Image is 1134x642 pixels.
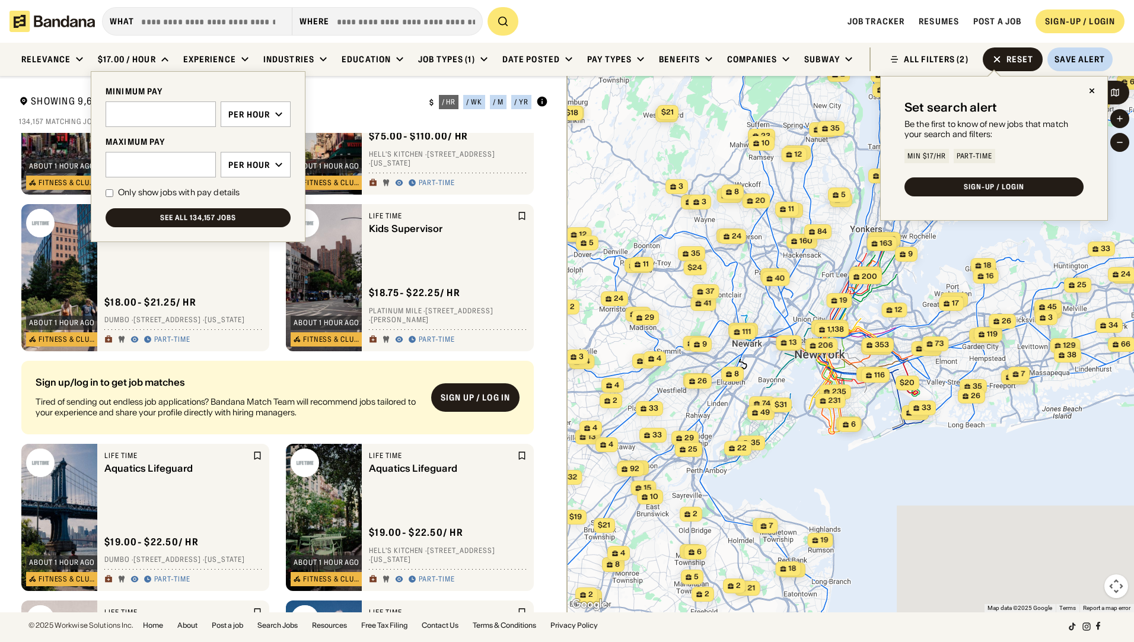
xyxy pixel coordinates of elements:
[29,559,95,566] div: about 1 hour ago
[369,463,515,474] div: Aquatics Lifeguard
[1059,605,1076,611] a: Terms (opens in new tab)
[748,583,756,593] span: 21
[804,54,840,65] div: Subway
[39,336,98,343] div: Fitness & Clubs
[679,182,683,192] span: 3
[614,294,623,304] span: 24
[957,152,993,160] div: Part-time
[514,98,528,106] div: / yr
[919,16,959,27] a: Resumes
[369,451,515,460] div: Life Time
[1104,574,1128,598] button: Map camera controls
[840,295,848,306] span: 19
[579,230,587,240] span: 12
[104,463,250,474] div: Aquatics Lifeguard
[212,622,243,629] a: Post a job
[1083,605,1130,611] a: Report a map error
[36,377,422,396] div: Sign up/log in to get job matches
[106,189,113,197] input: Only show jobs with pay details
[702,339,707,349] span: 9
[104,555,262,565] div: Dumbo · [STREET_ADDRESS] · [US_STATE]
[761,131,770,141] span: 23
[1108,320,1118,330] span: 34
[1101,244,1110,254] span: 33
[900,378,915,387] span: $20
[727,54,777,65] div: Companies
[1055,54,1105,65] div: Save Alert
[643,259,649,269] span: 11
[118,187,240,199] div: Only show jobs with pay details
[369,526,463,539] div: $ 19.00 - $22.50 / hr
[106,86,291,97] div: MINIMUM PAY
[300,16,330,27] div: Where
[473,622,536,629] a: Terms & Conditions
[369,287,460,299] div: $ 18.75 - $22.25 / hr
[817,227,827,237] span: 84
[419,575,455,584] div: Part-time
[228,109,270,120] div: Per hour
[704,298,712,309] span: 41
[615,560,620,570] span: 8
[922,403,931,413] span: 33
[881,234,896,244] span: 202
[303,576,362,583] div: Fitness & Clubs
[1077,280,1087,290] span: 25
[1121,269,1130,279] span: 24
[570,597,609,612] a: Open this area in Google Maps (opens a new window)
[688,444,697,455] span: 25
[613,396,617,406] span: 2
[550,622,598,629] a: Privacy Policy
[829,396,841,406] span: 231
[904,119,1084,139] div: Be the first to know of new jobs that match your search and filters:
[736,581,741,591] span: 2
[832,387,846,397] span: 235
[228,160,270,170] div: Per hour
[26,605,55,634] img: Life Time logo
[39,179,98,186] div: Fitness & Clubs
[1121,339,1130,349] span: 66
[697,547,702,557] span: 6
[630,464,639,474] span: 92
[429,98,434,107] div: $
[154,575,190,584] div: Part-time
[661,107,674,116] span: $21
[160,214,236,221] div: See all 134,157 jobs
[734,187,739,197] span: 8
[795,150,802,160] span: 12
[1063,341,1076,351] span: 129
[566,108,578,117] span: $18
[303,179,362,186] div: Fitness & Clubs
[1067,350,1076,360] span: 38
[39,576,98,583] div: Fitness & Clubs
[257,622,298,629] a: Search Jobs
[614,380,619,390] span: 4
[294,559,359,566] div: about 1 hour ago
[851,419,856,430] span: 6
[579,352,584,362] span: 3
[294,319,359,326] div: about 1 hour ago
[645,313,654,323] span: 29
[775,400,787,409] span: $31
[442,98,456,106] div: / hr
[19,95,420,110] div: Showing 9,606 Verified Jobs
[263,54,314,65] div: Industries
[732,231,741,241] span: 24
[874,370,885,380] span: 116
[954,295,963,305] span: 33
[291,449,319,477] img: Life Time logo
[588,432,596,442] span: 13
[21,54,71,65] div: Relevance
[1048,313,1053,323] span: 3
[493,98,504,106] div: / m
[908,249,913,259] span: 9
[973,16,1021,27] a: Post a job
[762,138,770,148] span: 10
[361,622,407,629] a: Free Tax Filing
[294,163,359,170] div: about 1 hour ago
[734,369,739,379] span: 8
[36,396,422,418] div: Tired of sending out endless job applications? Bandana Match Team will recommend jobs tailored to...
[106,136,291,147] div: MAXIMUM PAY
[743,327,751,337] span: 111
[369,546,527,564] div: Hell's Kitchen · [STREET_ADDRESS] · [US_STATE]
